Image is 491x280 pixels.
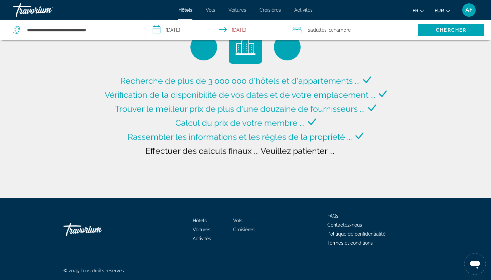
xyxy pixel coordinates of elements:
[464,253,486,275] iframe: Bouton de lancement de la fenêtre de messagerie
[233,227,255,232] a: Croisières
[327,222,362,228] a: Contactez-nous
[63,220,130,240] a: Go Home
[120,76,360,86] span: Recherche de plus de 3 000 000 d'hôtels et d'appartements ...
[63,268,125,273] span: © 2025 Tous droits réservés.
[26,25,136,35] input: Search hotel destination
[465,7,473,13] span: AF
[436,27,466,33] span: Chercher
[413,6,425,15] button: Change language
[145,146,334,156] span: Effectuer des calculs finaux ... Veuillez patienter ...
[294,7,313,13] a: Activités
[115,104,365,114] span: Trouver le meilleur prix de plus d'une douzaine de fournisseurs ...
[178,7,192,13] a: Hôtels
[193,236,211,241] a: Activités
[435,8,444,13] span: EUR
[193,227,210,232] a: Voitures
[13,1,80,19] a: Travorium
[228,7,246,13] a: Voitures
[285,20,418,40] button: Travelers: 2 adults, 0 children
[418,24,484,36] button: Search
[413,8,418,13] span: fr
[105,90,375,100] span: Vérification de la disponibilité de vos dates et de votre emplacement ...
[175,118,305,128] span: Calcul du prix de votre membre ...
[327,25,351,35] span: , 1
[206,7,215,13] a: Vols
[327,213,338,219] a: FAQs
[146,20,285,40] button: Select check in and out date
[435,6,450,15] button: Change currency
[128,132,352,142] span: Rassembler les informations et les règles de la propriété ...
[331,27,351,33] span: Chambre
[233,218,242,223] a: Vols
[460,3,478,17] button: User Menu
[327,231,385,237] a: Politique de confidentialité
[310,27,327,33] span: Adultes
[260,7,281,13] a: Croisières
[327,240,373,246] a: Termes et conditions
[308,25,327,35] span: 2
[193,218,207,223] a: Hôtels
